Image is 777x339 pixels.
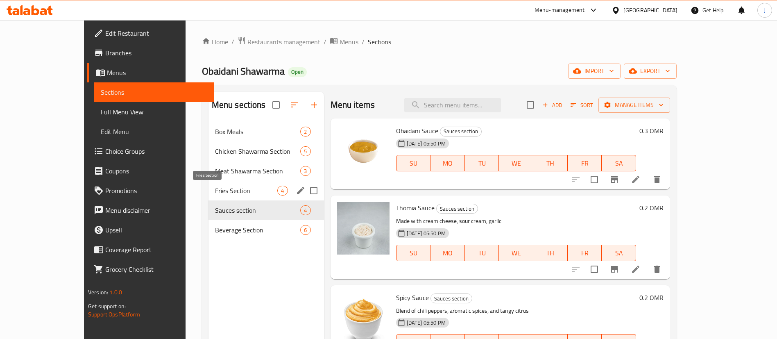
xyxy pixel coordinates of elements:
[535,5,585,15] div: Menu-management
[87,161,214,181] a: Coupons
[403,230,449,237] span: [DATE] 05:50 PM
[87,240,214,259] a: Coverage Report
[575,66,614,76] span: import
[502,247,530,259] span: WE
[602,245,636,261] button: SA
[499,245,533,261] button: WE
[565,99,598,111] span: Sort items
[105,166,207,176] span: Coupons
[300,225,310,235] div: items
[105,264,207,274] span: Grocery Checklist
[605,259,624,279] button: Branch-specific-item
[105,245,207,255] span: Coverage Report
[537,157,564,169] span: TH
[431,294,472,303] span: Sauces section
[215,127,301,137] span: Box Meals
[94,102,214,122] a: Full Menu View
[396,155,431,171] button: SU
[208,181,324,200] div: Fries Section4edit
[403,319,449,327] span: [DATE] 05:50 PM
[208,118,324,243] nav: Menu sections
[202,62,285,80] span: Obaidani Shawarma
[639,125,664,137] h6: 0.3 OMR
[499,155,533,171] button: WE
[87,200,214,220] a: Menu disclaimer
[202,37,228,47] a: Home
[247,37,320,47] span: Restaurants management
[465,155,499,171] button: TU
[430,293,472,303] div: Sauces section
[468,157,496,169] span: TU
[105,225,207,235] span: Upsell
[109,287,122,298] span: 1.0.0
[105,205,207,215] span: Menu disclaimer
[101,87,207,97] span: Sections
[541,100,563,110] span: Add
[105,48,207,58] span: Branches
[304,95,324,115] button: Add section
[568,155,602,171] button: FR
[294,184,307,197] button: edit
[337,125,390,177] img: Obaidani Sauce
[434,157,462,169] span: MO
[362,37,365,47] li: /
[440,127,482,137] div: Sauces section
[288,68,307,75] span: Open
[331,99,375,111] h2: Menu items
[88,309,140,320] a: Support.OpsPlatform
[87,63,214,82] a: Menus
[288,67,307,77] div: Open
[568,64,621,79] button: import
[569,99,595,111] button: Sort
[396,306,637,316] p: Blend of chili peppers, aromatic spices, and tangy citrus
[571,157,599,169] span: FR
[368,37,391,47] span: Sections
[340,37,358,47] span: Menus
[208,200,324,220] div: Sauces section4
[208,220,324,240] div: Beverage Section6
[87,220,214,240] a: Upsell
[301,226,310,234] span: 6
[101,127,207,137] span: Edit Menu
[324,37,326,47] li: /
[400,157,428,169] span: SU
[605,247,633,259] span: SA
[647,170,667,189] button: delete
[87,23,214,43] a: Edit Restaurant
[215,146,301,156] span: Chicken Shawarma Section
[396,202,435,214] span: Thomia Sauce
[605,157,633,169] span: SA
[396,125,438,137] span: Obaidani Sauce
[267,96,285,114] span: Select all sections
[301,167,310,175] span: 3
[436,204,478,214] div: Sauces section
[539,99,565,111] span: Add item
[468,247,496,259] span: TU
[215,225,301,235] div: Beverage Section
[88,287,108,298] span: Version:
[285,95,304,115] span: Sort sections
[440,127,481,136] span: Sauces section
[605,170,624,189] button: Branch-specific-item
[586,261,603,278] span: Select to update
[87,181,214,200] a: Promotions
[623,6,677,15] div: [GEOGRAPHIC_DATA]
[238,36,320,47] a: Restaurants management
[400,247,428,259] span: SU
[396,245,431,261] button: SU
[88,301,126,312] span: Get support on:
[533,155,568,171] button: TH
[437,204,478,214] span: Sauces section
[586,171,603,188] span: Select to update
[639,202,664,214] h6: 0.2 OMR
[215,205,301,215] span: Sauces section
[212,99,266,111] h2: Menu sections
[598,98,670,113] button: Manage items
[301,207,310,214] span: 4
[571,100,593,110] span: Sort
[602,155,636,171] button: SA
[208,141,324,161] div: Chicken Shawarma Section5
[107,68,207,77] span: Menus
